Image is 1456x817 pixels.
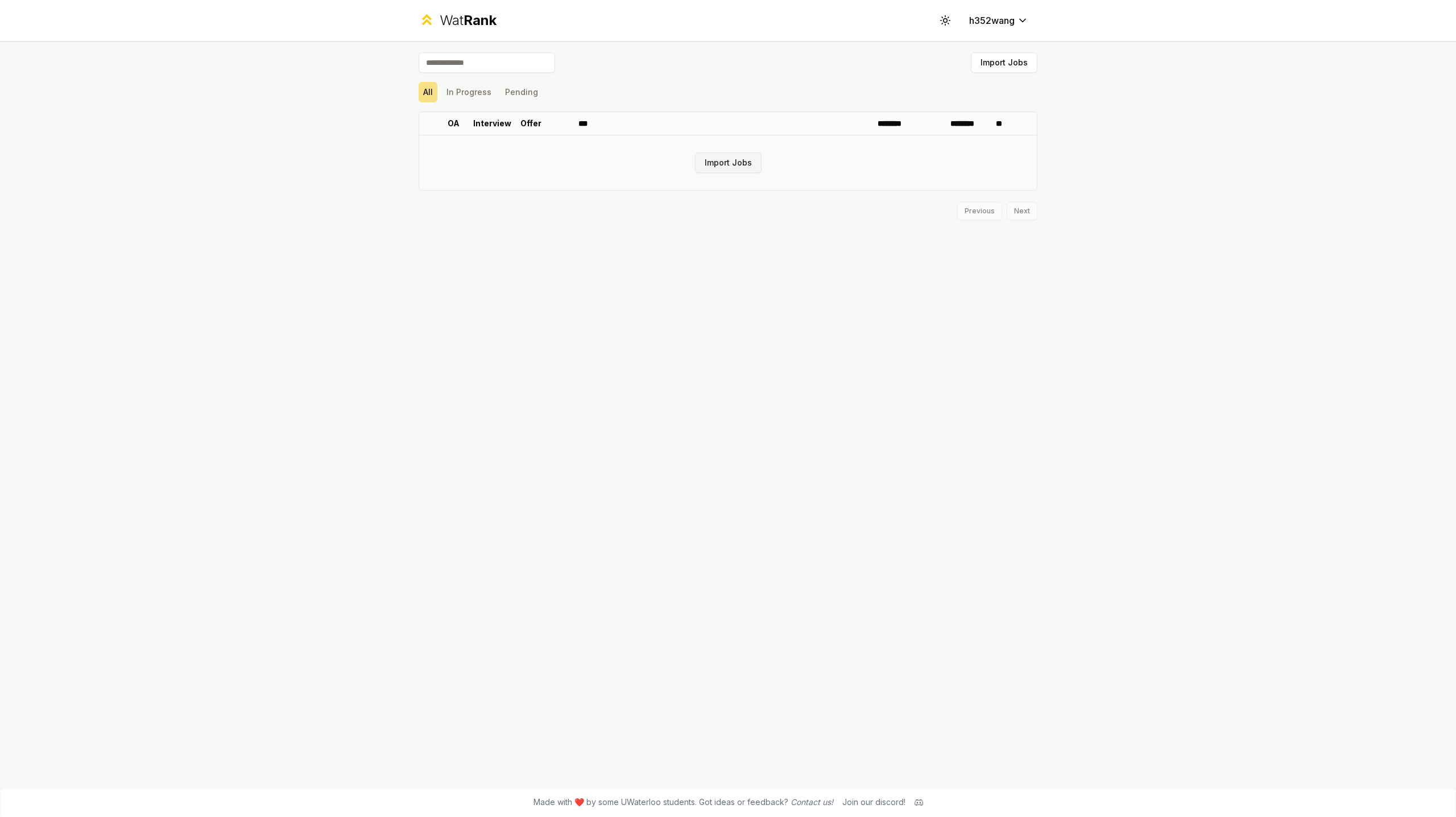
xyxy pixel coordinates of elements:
[842,797,905,808] div: Join our discord!
[419,11,497,30] a: WatRank
[520,118,541,129] p: Offer
[500,82,543,102] button: Pending
[971,52,1037,73] button: Import Jobs
[969,14,1015,27] span: h352wang
[440,11,497,30] div: Wat
[533,797,833,808] span: Made with ❤️ by some UWaterloo students. Got ideas or feedback?
[448,118,460,129] p: OA
[960,10,1037,31] button: h352wang
[464,12,497,28] span: Rank
[791,797,833,807] a: Contact us!
[419,82,437,102] button: All
[695,152,762,173] button: Import Jobs
[473,118,511,129] p: Interview
[442,82,496,102] button: In Progress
